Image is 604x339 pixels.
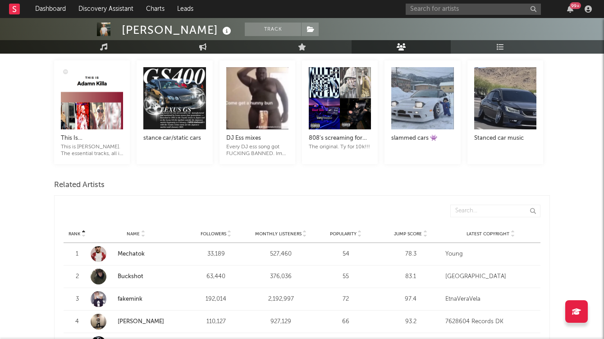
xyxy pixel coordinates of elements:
[143,133,206,144] div: stance car/static cars
[394,231,422,237] span: Jump Score
[68,295,86,304] div: 3
[186,272,246,281] div: 63,440
[54,180,105,191] span: Related Artists
[118,251,145,257] a: Mechatok
[61,124,123,157] a: This Is [PERSON_NAME]This is [PERSON_NAME]. The essential tracks, all in one playlist.
[91,269,181,284] a: Buckshot
[255,231,302,237] span: Monthly Listeners
[91,291,181,307] a: fakemink
[316,317,376,326] div: 66
[118,319,164,325] a: [PERSON_NAME]
[91,314,181,330] a: [PERSON_NAME]
[245,23,301,36] button: Track
[226,144,288,157] div: Every DJ ess song got FUCKING BANNED. Im going to scrape for new ones soon.
[316,250,376,259] div: 54
[380,250,441,259] div: 78.3
[380,317,441,326] div: 93.2
[118,274,143,279] a: Buckshot
[445,250,536,259] div: Young
[474,124,536,151] a: Stanced car music
[391,124,453,151] a: slammed cars 👾
[127,231,140,237] span: Name
[316,295,376,304] div: 72
[68,272,86,281] div: 2
[445,272,536,281] div: [GEOGRAPHIC_DATA]
[68,250,86,259] div: 1
[143,124,206,151] a: stance car/static cars
[406,4,541,15] input: Search for artists
[61,144,123,157] div: This is [PERSON_NAME]. The essential tracks, all in one playlist.
[118,296,142,302] a: fakemink
[122,23,233,37] div: [PERSON_NAME]
[226,124,288,157] a: DJ Ess mixesEvery DJ ess song got FUCKING BANNED. Im going to scrape for new ones soon.
[186,250,246,259] div: 33,189
[186,317,246,326] div: 110,127
[450,205,540,217] input: Search...
[316,272,376,281] div: 55
[445,317,536,326] div: 7628604 Records DK
[309,144,371,151] div: The original. Ty for 10k!!!
[251,250,311,259] div: 527,460
[570,2,581,9] div: 99 +
[61,133,123,144] div: This Is [PERSON_NAME]
[251,295,311,304] div: 2,192,997
[474,133,536,144] div: Stanced car music
[445,295,536,304] div: EtnaVeraVela
[467,231,509,237] span: Latest Copyright
[309,133,371,144] div: 808's screaming for help!!!
[391,133,453,144] div: slammed cars 👾
[251,272,311,281] div: 376,036
[201,231,226,237] span: Followers
[226,133,288,144] div: DJ Ess mixes
[380,295,441,304] div: 97.4
[309,124,371,151] a: 808's screaming for help!!!The original. Ty for 10k!!!
[251,317,311,326] div: 927,129
[330,231,357,237] span: Popularity
[69,231,80,237] span: Rank
[567,5,573,13] button: 99+
[380,272,441,281] div: 83.1
[91,246,181,262] a: Mechatok
[186,295,246,304] div: 192,014
[68,317,86,326] div: 4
